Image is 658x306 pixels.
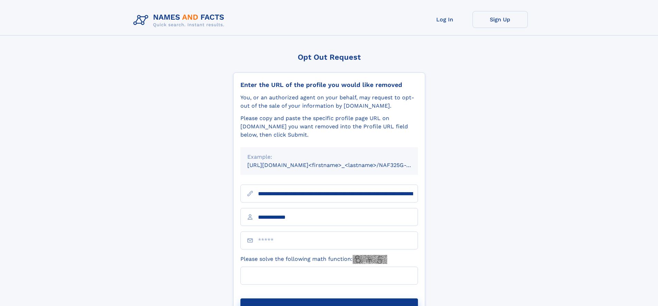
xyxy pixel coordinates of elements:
a: Log In [417,11,473,28]
div: Please copy and paste the specific profile page URL on [DOMAIN_NAME] you want removed into the Pr... [240,114,418,139]
small: [URL][DOMAIN_NAME]<firstname>_<lastname>/NAF325G-xxxxxxxx [247,162,431,168]
img: Logo Names and Facts [131,11,230,30]
div: Enter the URL of the profile you would like removed [240,81,418,89]
label: Please solve the following math function: [240,255,387,264]
div: Opt Out Request [233,53,425,61]
div: Example: [247,153,411,161]
a: Sign Up [473,11,528,28]
div: You, or an authorized agent on your behalf, may request to opt-out of the sale of your informatio... [240,93,418,110]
